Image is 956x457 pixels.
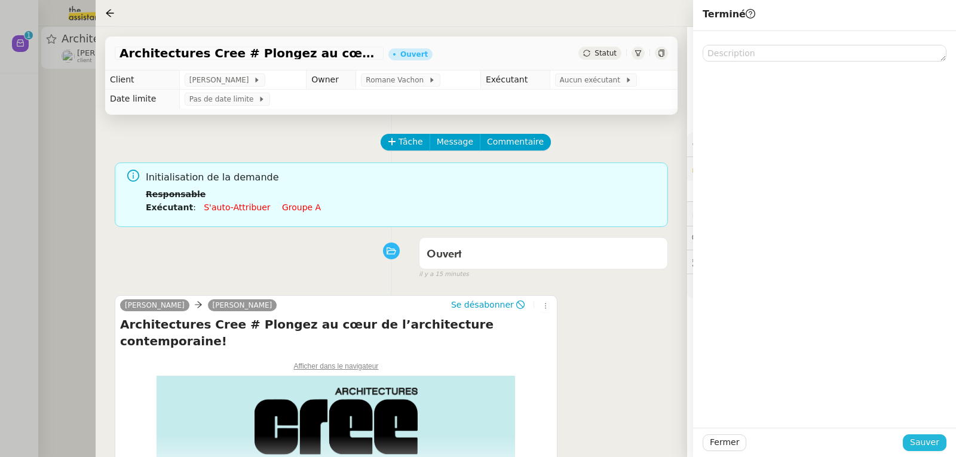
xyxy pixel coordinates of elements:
[120,316,552,349] h4: Architectures Cree # Plongez au cœur de l’architecture contemporaine!
[692,162,770,176] span: 🔐
[293,360,378,370] a: Afficher dans le navigateur
[381,134,430,151] button: Tâche
[105,70,179,90] td: Client
[687,133,956,156] div: ⚙️Procédures
[282,203,321,212] a: Groupe a
[307,70,356,90] td: Owner
[451,299,514,311] span: Se désabonner
[204,203,270,212] a: S'auto-attribuer
[560,74,625,86] span: Aucun exécutant
[193,203,196,212] span: :
[687,274,956,297] div: 🧴Autres
[910,435,939,449] span: Sauver
[692,257,820,266] span: 🕵️
[687,157,956,180] div: 🔐Données client
[400,51,428,58] div: Ouvert
[119,47,379,59] span: Architectures Cree # Plongez au cœur de l’architecture contemporaine!
[427,249,462,260] span: Ouvert
[903,434,946,451] button: Sauver
[703,434,746,451] button: Fermer
[480,134,551,151] button: Commentaire
[189,93,258,105] span: Pas de date limite
[430,134,480,151] button: Message
[105,90,179,109] td: Date limite
[692,233,768,243] span: 💬
[208,300,277,311] a: [PERSON_NAME]
[120,300,189,311] a: [PERSON_NAME]
[399,135,423,149] span: Tâche
[419,269,469,280] span: il y a 15 minutes
[687,250,956,274] div: 🕵️Autres demandes en cours
[146,170,658,186] span: Initialisation de la demande
[687,226,956,250] div: 💬Commentaires
[703,8,755,20] span: Terminé
[692,208,774,218] span: ⏲️
[687,202,956,225] div: ⏲️Tâches 0:00
[487,135,544,149] span: Commentaire
[447,298,529,311] button: Se désabonner
[189,74,253,86] span: [PERSON_NAME]
[595,49,617,57] span: Statut
[437,135,473,149] span: Message
[366,74,428,86] span: Romane Vachon
[692,281,729,290] span: 🧴
[692,137,754,151] span: ⚙️
[710,435,739,449] span: Fermer
[293,362,378,370] span: Afficher dans le navigateur
[146,189,206,199] b: Responsable
[480,70,550,90] td: Exécutant
[146,203,193,212] b: Exécutant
